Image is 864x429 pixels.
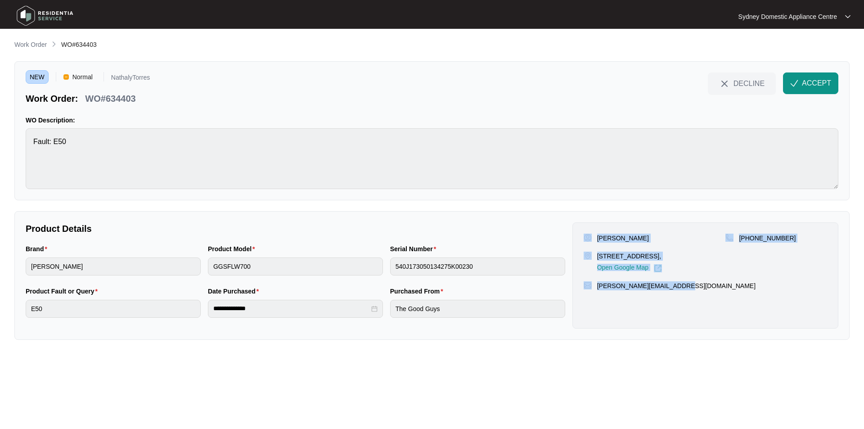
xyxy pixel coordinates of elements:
[390,244,440,253] label: Serial Number
[597,264,662,272] a: Open Google Map
[390,257,565,275] input: Serial Number
[390,300,565,318] input: Purchased From
[26,300,201,318] input: Product Fault or Query
[13,2,76,29] img: residentia service logo
[584,252,592,260] img: map-pin
[26,70,49,84] span: NEW
[208,287,262,296] label: Date Purchased
[719,78,730,89] img: close-Icon
[783,72,838,94] button: check-IconACCEPT
[584,234,592,242] img: user-pin
[597,252,662,261] p: [STREET_ADDRESS],
[654,264,662,272] img: Link-External
[26,287,101,296] label: Product Fault or Query
[733,78,765,88] span: DECLINE
[85,92,135,105] p: WO#634403
[26,257,201,275] input: Brand
[584,281,592,289] img: map-pin
[802,78,831,89] span: ACCEPT
[50,41,58,48] img: chevron-right
[208,244,259,253] label: Product Model
[790,79,798,87] img: check-Icon
[738,12,837,21] p: Sydney Domestic Appliance Centre
[845,14,850,19] img: dropdown arrow
[14,40,47,49] p: Work Order
[739,234,796,243] p: [PHONE_NUMBER]
[597,281,756,290] p: [PERSON_NAME][EMAIL_ADDRESS][DOMAIN_NAME]
[708,72,776,94] button: close-IconDECLINE
[26,92,78,105] p: Work Order:
[213,304,369,313] input: Date Purchased
[13,40,49,50] a: Work Order
[61,41,97,48] span: WO#634403
[725,234,733,242] img: map-pin
[390,287,447,296] label: Purchased From
[63,74,69,80] img: Vercel Logo
[111,74,150,84] p: NathalyTorres
[597,234,649,243] p: [PERSON_NAME]
[26,128,838,189] textarea: Fault: E50
[26,222,565,235] p: Product Details
[69,70,96,84] span: Normal
[208,257,383,275] input: Product Model
[26,116,838,125] p: WO Description:
[26,244,51,253] label: Brand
